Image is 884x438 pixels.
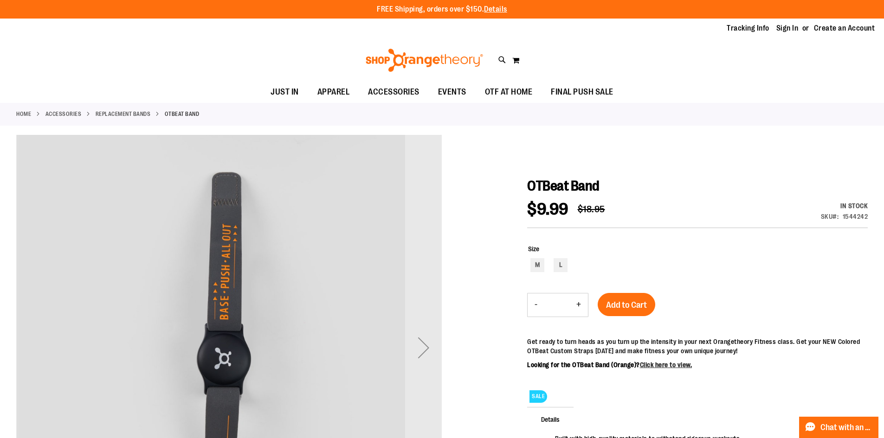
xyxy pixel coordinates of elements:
[821,213,839,220] strong: SKU
[438,82,466,102] span: EVENTS
[364,49,484,72] img: Shop Orangetheory
[527,361,692,368] b: Looking for the OTBeat Band (Orange)?
[165,110,200,118] strong: OTBeat Band
[843,212,868,221] div: 1544242
[606,300,647,310] span: Add to Cart
[528,293,544,317] button: Decrease product quantity
[640,361,692,368] a: Click here to view.
[551,82,613,102] span: FINAL PUSH SALE
[485,82,533,102] span: OTF AT HOME
[727,23,769,33] a: Tracking Info
[317,82,350,102] span: APPAREL
[527,407,574,431] span: Details
[554,258,568,272] div: L
[527,178,600,194] span: OTBeat Band
[814,23,875,33] a: Create an Account
[271,82,299,102] span: JUST IN
[368,82,419,102] span: ACCESSORIES
[578,204,605,215] span: $18.95
[598,293,655,316] button: Add to Cart
[820,423,873,432] span: Chat with an Expert
[529,390,547,403] span: SALE
[799,417,879,438] button: Chat with an Expert
[96,110,151,118] a: Replacement Bands
[377,4,507,15] p: FREE Shipping, orders over $150.
[821,201,868,210] div: Availability
[484,5,507,13] a: Details
[569,293,588,317] button: Increase product quantity
[45,110,82,118] a: ACCESSORIES
[527,200,568,219] span: $9.99
[821,201,868,210] div: In stock
[16,110,31,118] a: Home
[527,337,868,355] p: Get ready to turn heads as you turn up the intensity in your next Orangetheory Fitness class. Get...
[528,245,539,253] span: Size
[544,294,569,316] input: Product quantity
[530,258,544,272] div: M
[776,23,799,33] a: Sign In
